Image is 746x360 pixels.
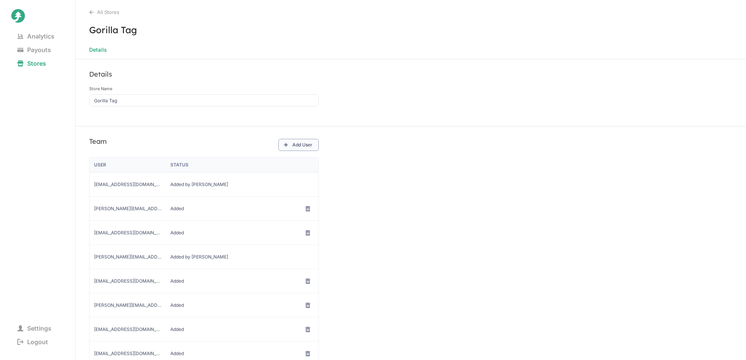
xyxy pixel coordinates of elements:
span: Payouts [11,45,57,55]
span: Added [170,230,238,236]
span: Stores [11,58,52,69]
div: All Stores [89,9,746,15]
span: Added [170,302,238,308]
span: moxtra-admin@junipercreates.com [94,182,161,188]
span: Added [170,351,238,357]
span: Details [89,45,107,55]
span: Added [170,206,238,212]
h3: Details [89,70,112,78]
div: User [94,162,161,168]
span: Settings [11,323,57,334]
span: jenniferl@anotheraxiom.com [94,302,161,308]
span: Added by Juniper [170,182,238,188]
span: Added [170,326,238,332]
span: eliea@anotheraxiom.com [94,326,161,332]
span: Logout [11,337,54,347]
span: davidy@anotheraxiom.com [94,206,161,212]
div: Status [170,162,238,168]
span: Added [170,278,238,284]
span: caytied@anotheraxiom.com [94,278,161,284]
h3: Team [89,137,107,146]
span: kerestell@anotheraxiom.com [94,351,161,357]
span: Analytics [11,31,60,42]
span: accountingteam@anotheraxiom.com [94,230,161,236]
span: steven.thompson@hellojuniper.com [94,254,161,260]
button: Add User [278,139,319,151]
span: Added by Juniper [170,254,238,260]
h3: Gorilla Tag [76,24,746,35]
label: Store Name [89,86,319,91]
